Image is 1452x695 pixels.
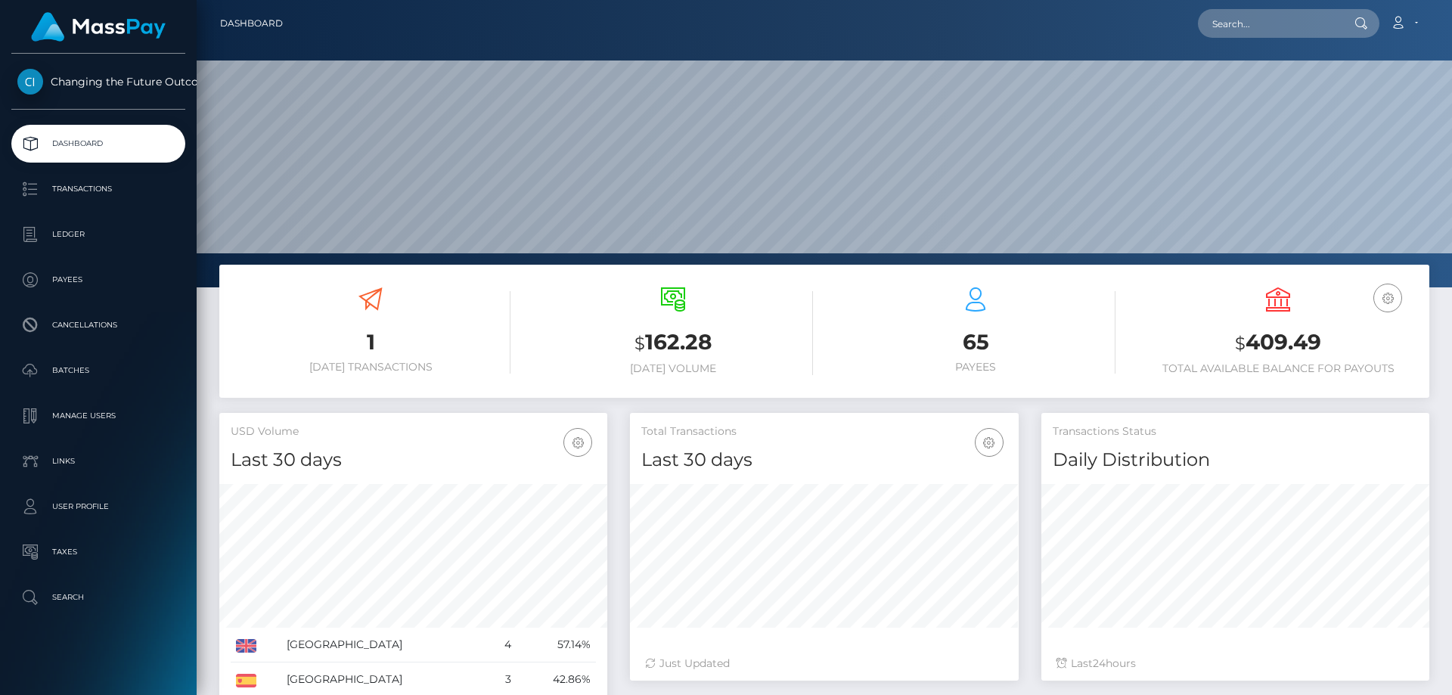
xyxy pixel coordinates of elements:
a: Cancellations [11,306,185,344]
h4: Last 30 days [231,447,596,473]
p: Payees [17,268,179,291]
h5: Total Transactions [641,424,1007,439]
div: Just Updated [645,656,1003,672]
img: GB.png [236,639,256,653]
h3: 409.49 [1138,327,1418,358]
a: Taxes [11,533,185,571]
a: Manage Users [11,397,185,435]
a: Ledger [11,216,185,253]
h6: [DATE] Volume [533,362,813,375]
h3: 162.28 [533,327,813,358]
a: Links [11,442,185,480]
p: Search [17,586,179,609]
a: Payees [11,261,185,299]
a: User Profile [11,488,185,526]
input: Search... [1198,9,1340,38]
a: Dashboard [11,125,185,163]
span: 24 [1093,656,1106,670]
h6: [DATE] Transactions [231,361,510,374]
td: 4 [489,628,517,662]
td: 57.14% [517,628,596,662]
p: User Profile [17,495,179,518]
small: $ [634,333,645,354]
h5: USD Volume [231,424,596,439]
p: Links [17,450,179,473]
h4: Daily Distribution [1053,447,1418,473]
h3: 65 [836,327,1115,357]
h5: Transactions Status [1053,424,1418,439]
h3: 1 [231,327,510,357]
p: Taxes [17,541,179,563]
small: $ [1235,333,1246,354]
a: Dashboard [220,8,283,39]
p: Transactions [17,178,179,200]
span: Changing the Future Outcome Inc [11,75,185,88]
td: [GEOGRAPHIC_DATA] [281,628,489,662]
p: Batches [17,359,179,382]
div: Last hours [1056,656,1414,672]
p: Ledger [17,223,179,246]
p: Manage Users [17,405,179,427]
h6: Total Available Balance for Payouts [1138,362,1418,375]
a: Transactions [11,170,185,208]
a: Search [11,579,185,616]
img: Changing the Future Outcome Inc [17,69,43,95]
h4: Last 30 days [641,447,1007,473]
p: Cancellations [17,314,179,337]
img: ES.png [236,674,256,687]
h6: Payees [836,361,1115,374]
a: Batches [11,352,185,389]
img: MassPay Logo [31,12,166,42]
p: Dashboard [17,132,179,155]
